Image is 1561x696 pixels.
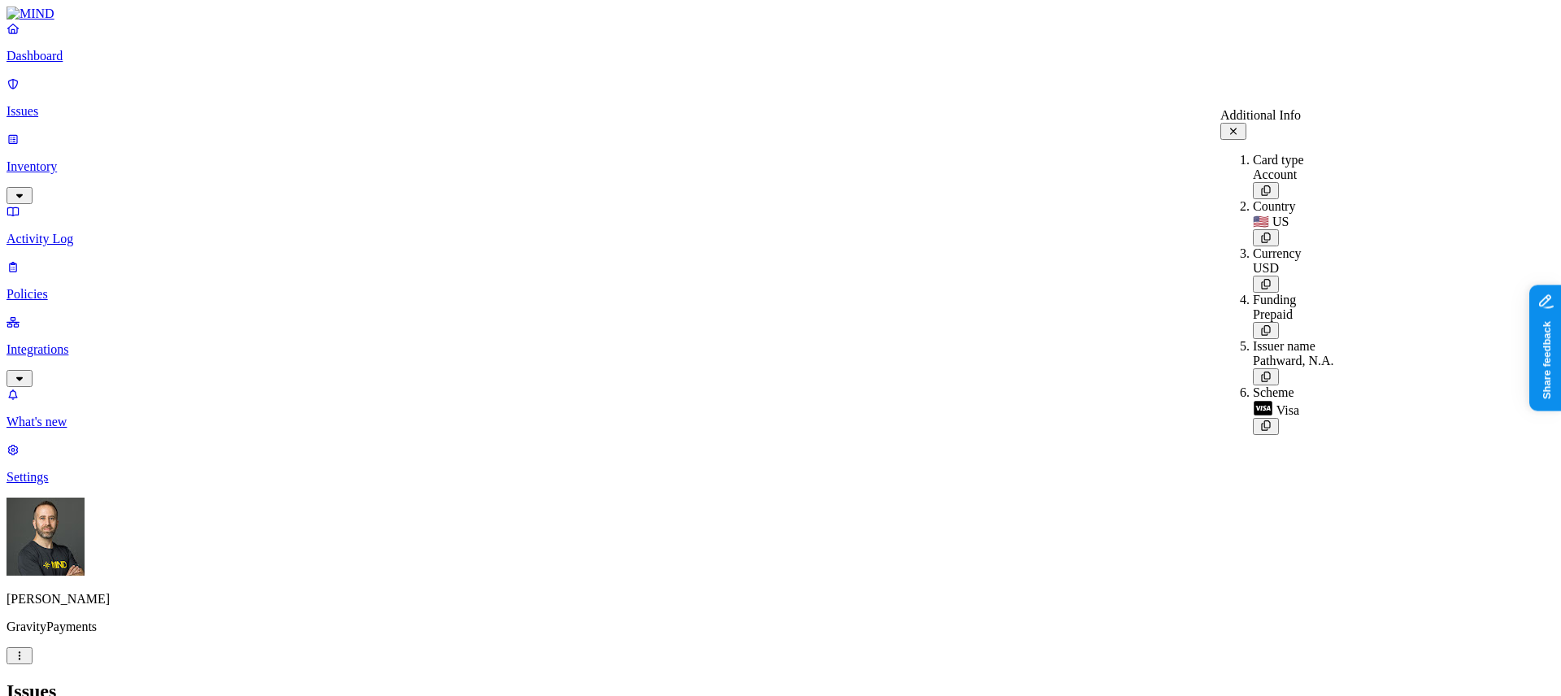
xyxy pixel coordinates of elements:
[1253,167,1334,182] div: Account
[7,232,1554,246] p: Activity Log
[7,498,85,576] img: Tom Mayblum
[1253,261,1334,276] div: USD
[1253,199,1295,213] span: Country
[1253,214,1334,229] div: 🇺🇸 US
[7,7,54,21] img: MIND
[1253,339,1315,353] span: Issuer name
[7,342,1554,357] p: Integrations
[7,592,1554,607] p: [PERSON_NAME]
[1253,385,1294,399] span: Scheme
[1253,400,1334,418] div: Visa
[1253,354,1334,368] div: Pathward, N.A.
[7,159,1554,174] p: Inventory
[7,620,1554,634] p: GravityPayments
[7,49,1554,63] p: Dashboard
[7,287,1554,302] p: Policies
[7,470,1554,485] p: Settings
[1253,307,1334,322] div: Prepaid
[7,104,1554,119] p: Issues
[7,415,1554,429] p: What's new
[1253,153,1304,167] span: Card type
[1253,246,1302,260] span: Currency
[1220,108,1334,123] div: Additional Info
[1253,293,1296,307] span: Funding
